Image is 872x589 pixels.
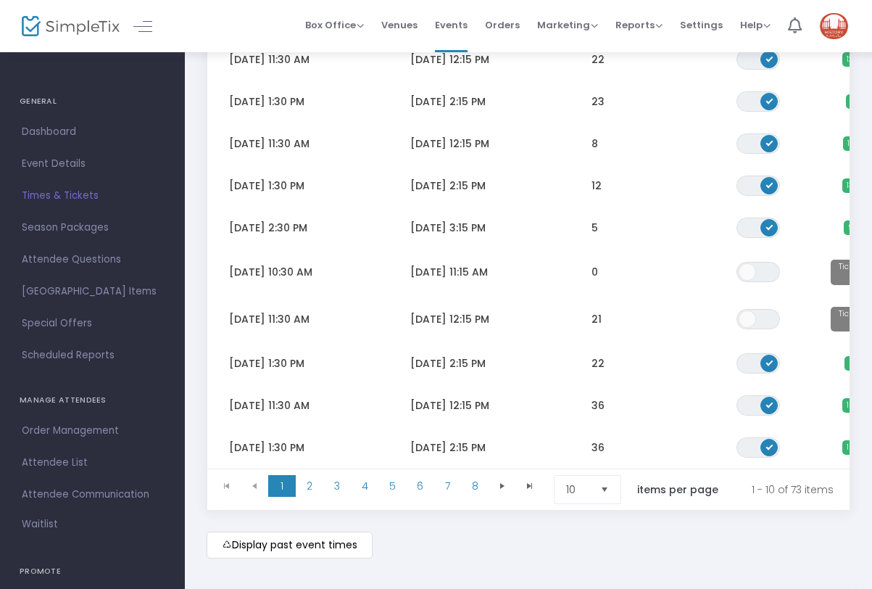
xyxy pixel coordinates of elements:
[207,532,373,559] m-button: Display past event times
[229,221,307,235] span: [DATE] 2:30 PM
[410,440,486,455] span: [DATE] 2:15 PM
[485,7,520,44] span: Orders
[22,517,58,532] span: Waitlist
[22,453,163,472] span: Attendee List
[410,94,486,109] span: [DATE] 2:15 PM
[749,475,834,504] kendo-pager-info: 1 - 10 of 73 items
[435,7,468,44] span: Events
[615,18,663,32] span: Reports
[591,398,605,413] span: 36
[594,476,615,503] button: Select
[22,186,163,205] span: Times & Tickets
[591,136,598,151] span: 8
[433,475,461,497] span: Page 7
[410,265,488,279] span: [DATE] 11:15 AM
[229,52,310,67] span: [DATE] 11:30 AM
[740,18,771,32] span: Help
[410,356,486,371] span: [DATE] 2:15 PM
[524,480,536,492] span: Go to the last page
[566,482,589,497] span: 10
[22,282,163,301] span: [GEOGRAPHIC_DATA] Items
[410,221,486,235] span: [DATE] 3:15 PM
[591,178,602,193] span: 12
[381,7,418,44] span: Venues
[229,265,312,279] span: [DATE] 10:30 AM
[516,475,544,497] span: Go to the last page
[410,398,489,413] span: [DATE] 12:15 PM
[637,482,718,497] label: items per page
[22,314,163,333] span: Special Offers
[497,480,508,492] span: Go to the next page
[20,386,165,415] h4: MANAGE ATTENDEES
[20,557,165,586] h4: PROMOTE
[766,139,773,146] span: ON
[229,312,310,326] span: [DATE] 11:30 AM
[591,52,605,67] span: 22
[22,485,163,504] span: Attendee Communication
[229,440,304,455] span: [DATE] 1:30 PM
[591,94,605,109] span: 23
[591,221,598,235] span: 5
[410,136,489,151] span: [DATE] 12:15 PM
[537,18,598,32] span: Marketing
[229,398,310,413] span: [DATE] 11:30 AM
[378,475,406,497] span: Page 5
[766,96,773,104] span: ON
[766,181,773,188] span: ON
[323,475,351,497] span: Page 3
[22,346,163,365] span: Scheduled Reports
[229,356,304,371] span: [DATE] 1:30 PM
[591,440,605,455] span: 36
[22,155,163,173] span: Event Details
[229,178,304,193] span: [DATE] 1:30 PM
[268,475,296,497] span: Page 1
[461,475,489,497] span: Page 8
[229,94,304,109] span: [DATE] 1:30 PM
[305,18,364,32] span: Box Office
[22,250,163,269] span: Attendee Questions
[22,218,163,237] span: Season Packages
[766,223,773,230] span: ON
[207,2,850,469] div: Data table
[229,136,310,151] span: [DATE] 11:30 AM
[296,475,323,497] span: Page 2
[680,7,723,44] span: Settings
[766,54,773,62] span: ON
[591,312,602,326] span: 21
[351,475,378,497] span: Page 4
[489,475,516,497] span: Go to the next page
[20,87,165,116] h4: GENERAL
[410,178,486,193] span: [DATE] 2:15 PM
[766,359,773,366] span: ON
[766,401,773,408] span: ON
[22,123,163,141] span: Dashboard
[591,265,598,279] span: 0
[410,312,489,326] span: [DATE] 12:15 PM
[410,52,489,67] span: [DATE] 12:15 PM
[591,356,605,371] span: 22
[766,443,773,450] span: ON
[22,421,163,440] span: Order Management
[406,475,433,497] span: Page 6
